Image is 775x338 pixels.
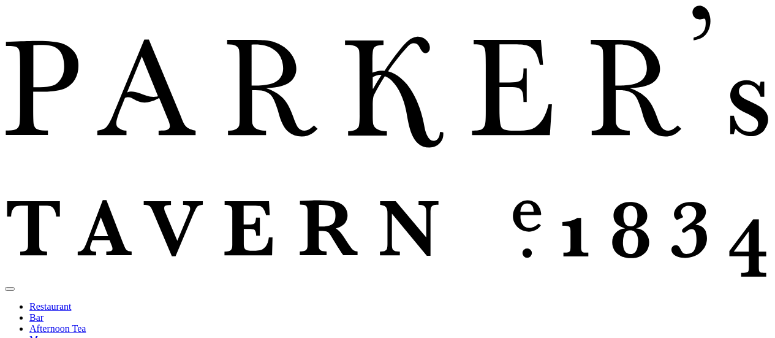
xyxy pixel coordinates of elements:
[5,269,770,280] a: Brasserie Restaurant Cambridge | Parker's Tavern Cambridge
[29,301,71,312] a: Restaurant
[29,323,86,334] a: Afternoon Tea
[5,287,15,291] button: Toggle navigation
[29,312,43,323] a: Bar
[5,5,770,278] svg: Brasserie Restaurant Cambridge | Parker's Tavern Cambridge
